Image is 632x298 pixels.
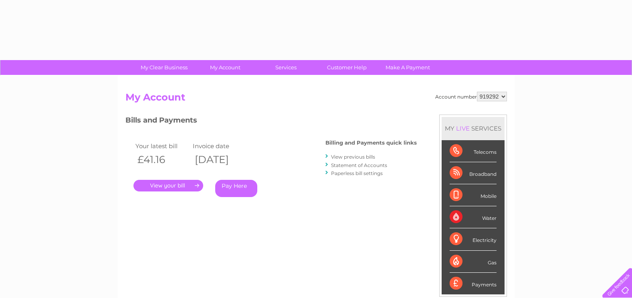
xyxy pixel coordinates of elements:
[331,170,383,176] a: Paperless bill settings
[133,141,191,151] td: Your latest bill
[454,125,471,132] div: LIVE
[215,180,257,197] a: Pay Here
[325,140,417,146] h4: Billing and Payments quick links
[450,273,497,294] div: Payments
[375,60,441,75] a: Make A Payment
[450,140,497,162] div: Telecoms
[133,180,203,191] a: .
[331,154,375,160] a: View previous bills
[133,151,191,168] th: £41.16
[442,117,505,140] div: MY SERVICES
[450,162,497,184] div: Broadband
[125,115,417,129] h3: Bills and Payments
[253,60,319,75] a: Services
[435,92,507,101] div: Account number
[191,141,248,151] td: Invoice date
[131,60,197,75] a: My Clear Business
[331,162,387,168] a: Statement of Accounts
[192,60,258,75] a: My Account
[125,92,507,107] h2: My Account
[450,251,497,273] div: Gas
[314,60,380,75] a: Customer Help
[450,206,497,228] div: Water
[450,184,497,206] div: Mobile
[450,228,497,250] div: Electricity
[191,151,248,168] th: [DATE]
